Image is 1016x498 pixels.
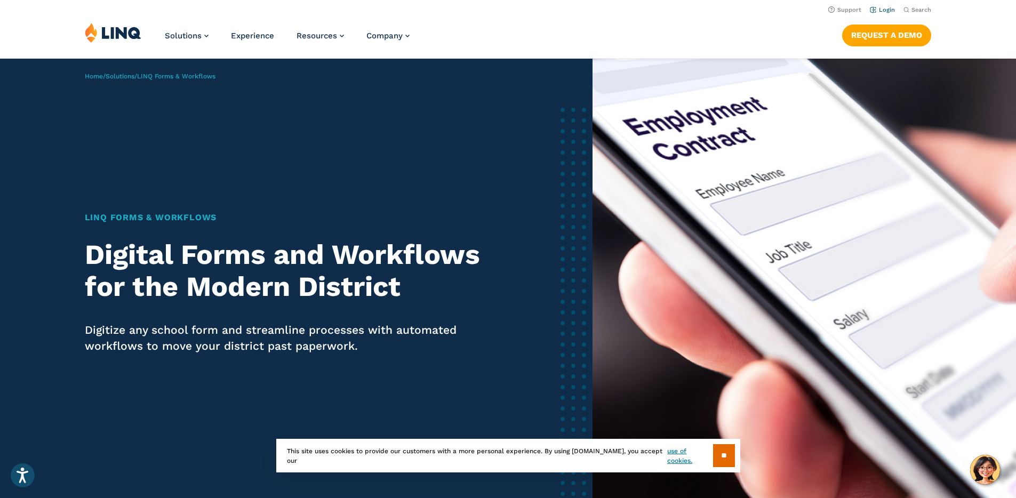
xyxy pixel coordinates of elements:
[842,25,931,46] a: Request a Demo
[970,455,1000,485] button: Hello, have a question? Let’s chat.
[276,439,740,472] div: This site uses cookies to provide our customers with a more personal experience. By using [DOMAIN...
[106,73,134,80] a: Solutions
[165,31,202,41] span: Solutions
[231,31,274,41] a: Experience
[85,322,485,354] p: Digitize any school form and streamline processes with automated workflows to move your district ...
[165,31,209,41] a: Solutions
[911,6,931,13] span: Search
[85,211,485,224] h1: LINQ Forms & Workflows
[903,6,931,14] button: Open Search Bar
[828,6,861,13] a: Support
[870,6,895,13] a: Login
[165,22,410,58] nav: Primary Navigation
[137,73,215,80] span: LINQ Forms & Workflows
[842,22,931,46] nav: Button Navigation
[85,73,215,80] span: / /
[366,31,403,41] span: Company
[85,239,485,303] h2: Digital Forms and Workflows for the Modern District
[85,22,141,43] img: LINQ | K‑12 Software
[366,31,410,41] a: Company
[297,31,344,41] a: Resources
[85,73,103,80] a: Home
[667,446,713,465] a: use of cookies.
[297,31,337,41] span: Resources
